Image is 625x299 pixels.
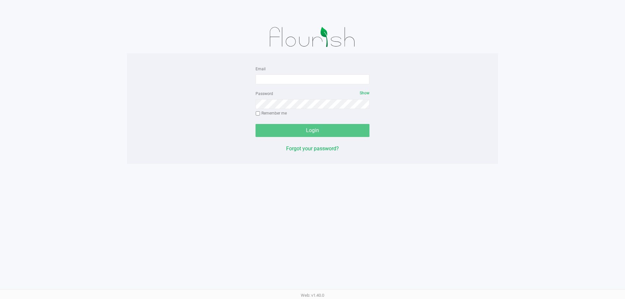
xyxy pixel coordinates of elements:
label: Remember me [256,110,287,116]
button: Forgot your password? [286,145,339,153]
span: Show [360,91,369,95]
span: Web: v1.40.0 [301,293,324,298]
label: Email [256,66,266,72]
label: Password [256,91,273,97]
input: Remember me [256,111,260,116]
